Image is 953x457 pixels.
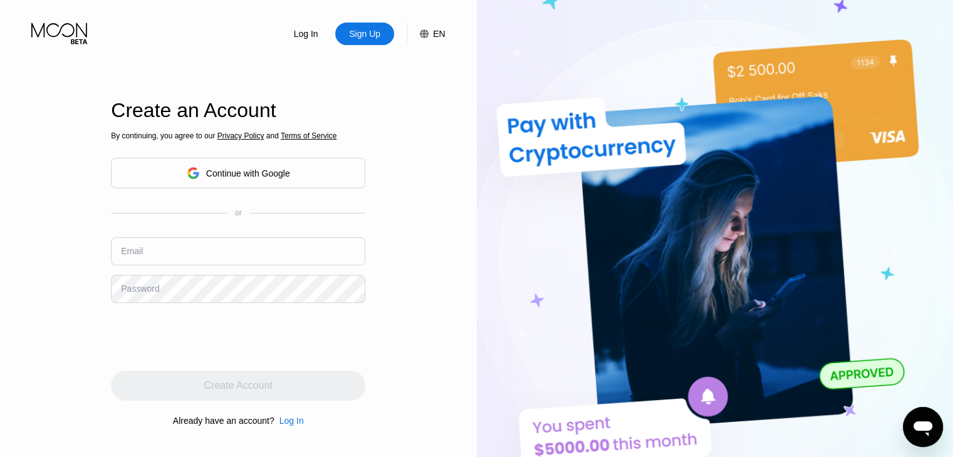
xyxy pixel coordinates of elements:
[274,416,304,426] div: Log In
[217,131,264,140] span: Privacy Policy
[407,23,445,45] div: EN
[173,416,274,426] div: Already have an account?
[433,29,445,39] div: EN
[111,131,365,140] div: By continuing, you agree to our
[264,131,281,140] span: and
[121,246,143,256] div: Email
[348,28,382,40] div: Sign Up
[206,168,290,178] div: Continue with Google
[335,23,394,45] div: Sign Up
[111,99,365,122] div: Create an Account
[111,312,301,361] iframe: reCAPTCHA
[235,208,242,217] div: or
[281,131,336,140] span: Terms of Service
[276,23,335,45] div: Log In
[903,407,943,447] iframe: زر إطلاق نافذة المراسلة
[279,416,304,426] div: Log In
[111,158,365,188] div: Continue with Google
[121,284,159,294] div: Password
[293,28,320,40] div: Log In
